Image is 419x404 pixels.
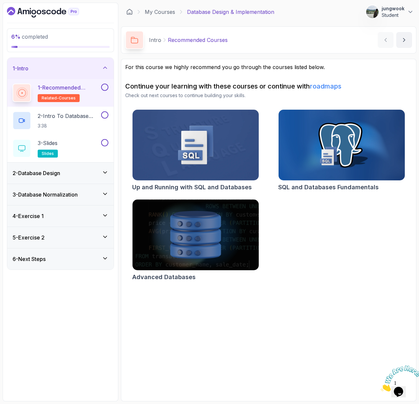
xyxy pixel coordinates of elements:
button: 6-Next Steps [7,248,114,270]
h2: Continue your learning with these courses or continue with [125,82,412,91]
a: roadmaps [310,82,341,90]
p: Intro [149,36,161,44]
h3: 3 - Database Normalization [13,191,78,199]
p: Recommended Courses [168,36,228,44]
a: Up and Running with SQL and Databases cardUp and Running with SQL and Databases [132,109,259,192]
button: 5-Exercise 2 [7,227,114,248]
img: Chat attention grabber [3,3,44,29]
p: Check out next courses to continue building your skills. [125,92,412,99]
span: completed [11,33,48,40]
h2: Up and Running with SQL and Databases [132,183,252,192]
button: next content [396,32,412,48]
h2: SQL and Databases Fundamentals [278,183,379,192]
button: 4-Exercise 1 [7,205,114,227]
button: previous content [378,32,394,48]
h3: 2 - Database Design [13,169,60,177]
button: 3-Slidesslides [13,139,108,158]
a: Advanced Databases cardAdvanced Databases [132,199,259,282]
button: 2-Database Design [7,163,114,184]
button: 1-Intro [7,58,114,79]
h3: 6 - Next Steps [13,255,46,263]
p: Student [382,12,404,18]
span: 6 % [11,33,20,40]
img: Up and Running with SQL and Databases card [133,110,259,180]
p: Database Design & Implementation [187,8,274,16]
h3: 1 - Intro [13,64,28,72]
p: For this course we highly recommend you go through the courses listed below. [125,63,412,71]
span: related-courses [42,95,76,101]
a: Dashboard [7,7,94,18]
img: SQL and Databases Fundamentals card [279,110,405,180]
iframe: chat widget [378,363,419,394]
p: 1 - Recommended Courses [38,84,100,92]
img: Advanced Databases card [133,200,259,270]
h3: 4 - Exercise 1 [13,212,44,220]
p: 3 - Slides [38,139,57,147]
h3: 5 - Exercise 2 [13,234,45,241]
span: 1 [3,3,5,8]
button: 3-Database Normalization [7,184,114,205]
button: 1-Recommended Coursesrelated-courses [13,84,108,102]
span: slides [42,151,54,156]
a: SQL and Databases Fundamentals cardSQL and Databases Fundamentals [278,109,405,192]
p: 3:38 [38,123,100,129]
button: 2-Intro To Database Design3:38 [13,111,108,130]
a: My Courses [145,8,175,16]
button: user profile imagejungwookStudent [366,5,414,18]
p: 2 - Intro To Database Design [38,112,100,120]
p: jungwook [382,5,404,12]
a: Dashboard [126,9,133,15]
h2: Advanced Databases [132,273,196,282]
img: user profile image [366,6,379,18]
